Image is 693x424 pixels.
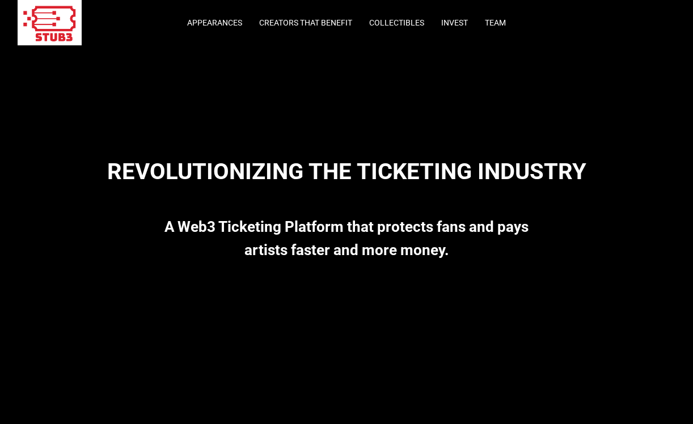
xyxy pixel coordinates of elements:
[485,18,506,27] a: Team
[187,18,242,27] a: Appearances
[18,132,675,185] div: Revolutionizing the Ticketing Industry
[164,218,529,258] strong: A Web3 Ticketing Platform that protects fans and pays artists faster and more money.
[259,18,352,27] a: Creators that Benefit
[441,18,468,27] a: Invest
[369,18,424,27] a: Collectibles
